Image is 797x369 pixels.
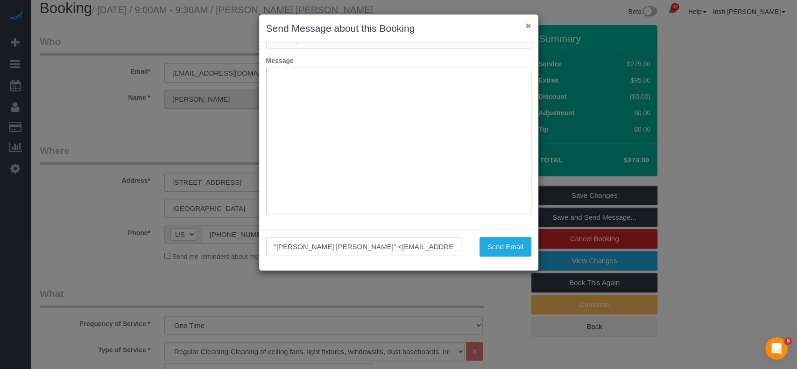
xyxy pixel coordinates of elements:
[266,21,531,35] h3: Send Message about this Booking
[480,237,531,257] button: Send Email
[525,21,531,30] button: ×
[267,68,531,214] iframe: Rich Text Editor, editor1
[765,337,788,360] iframe: Intercom live chat
[259,56,538,65] label: Message
[784,337,792,345] span: 5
